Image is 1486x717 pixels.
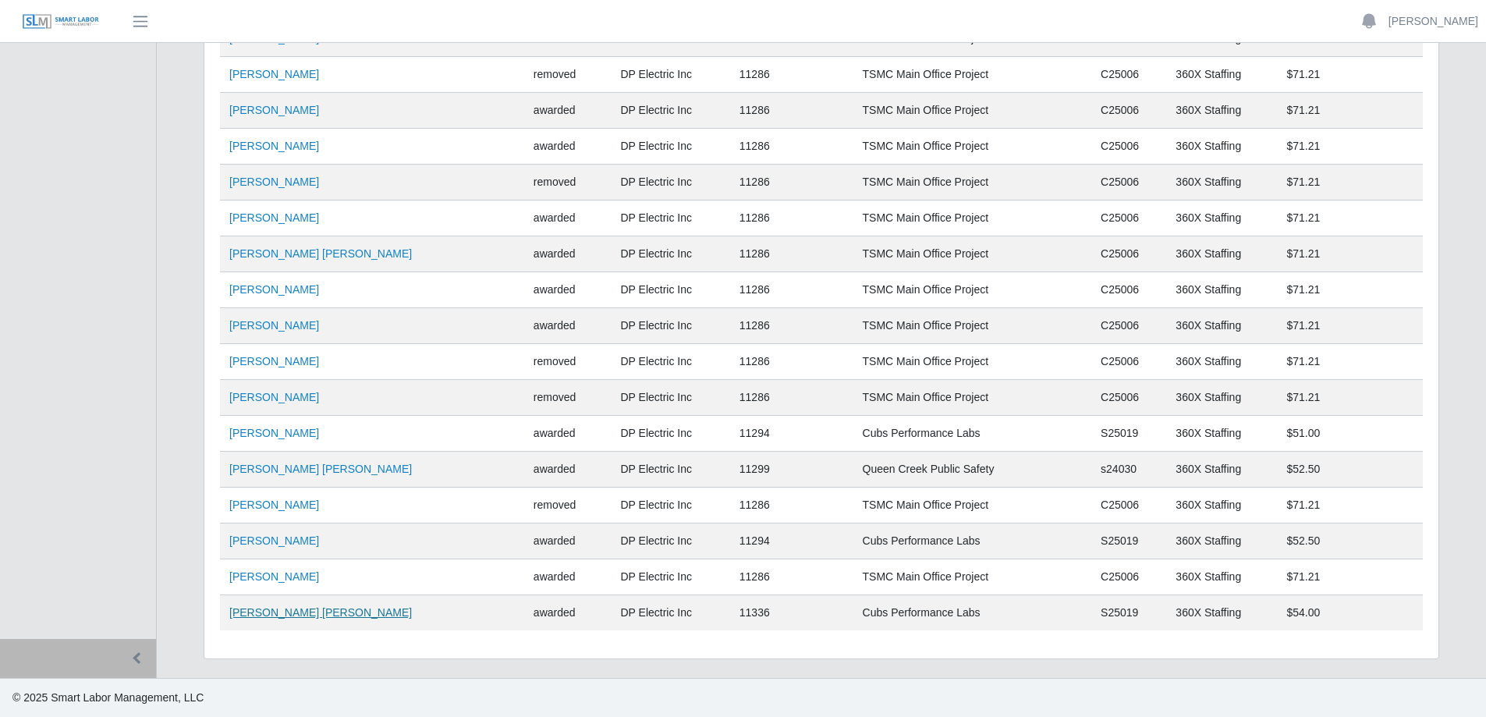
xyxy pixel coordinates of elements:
[229,140,319,152] a: [PERSON_NAME]
[1091,488,1166,524] td: C25006
[524,488,612,524] td: removed
[611,595,729,631] td: DP Electric Inc
[853,165,1092,201] td: TSMC Main Office Project
[1277,595,1423,631] td: $54.00
[524,595,612,631] td: awarded
[853,57,1092,93] td: TSMC Main Office Project
[1277,452,1423,488] td: $52.50
[611,165,729,201] td: DP Electric Inc
[1166,236,1277,272] td: 360X Staffing
[611,416,729,452] td: DP Electric Inc
[229,534,319,547] a: [PERSON_NAME]
[611,344,729,380] td: DP Electric Inc
[1277,272,1423,308] td: $71.21
[730,93,853,129] td: 11286
[730,201,853,236] td: 11286
[611,272,729,308] td: DP Electric Inc
[853,344,1092,380] td: TSMC Main Office Project
[1091,524,1166,559] td: S25019
[730,344,853,380] td: 11286
[1277,201,1423,236] td: $71.21
[1091,57,1166,93] td: C25006
[524,93,612,129] td: awarded
[853,201,1092,236] td: TSMC Main Office Project
[1277,380,1423,416] td: $71.21
[730,559,853,595] td: 11286
[1091,236,1166,272] td: C25006
[1166,380,1277,416] td: 360X Staffing
[1277,93,1423,129] td: $71.21
[853,308,1092,344] td: TSMC Main Office Project
[1091,344,1166,380] td: C25006
[1166,93,1277,129] td: 360X Staffing
[1166,57,1277,93] td: 360X Staffing
[1277,344,1423,380] td: $71.21
[1166,416,1277,452] td: 360X Staffing
[229,463,412,475] a: [PERSON_NAME] [PERSON_NAME]
[1166,201,1277,236] td: 360X Staffing
[229,176,319,188] a: [PERSON_NAME]
[1166,595,1277,631] td: 360X Staffing
[853,129,1092,165] td: TSMC Main Office Project
[524,559,612,595] td: awarded
[229,319,319,332] a: [PERSON_NAME]
[1091,416,1166,452] td: S25019
[1166,165,1277,201] td: 360X Staffing
[730,416,853,452] td: 11294
[1277,488,1423,524] td: $71.21
[853,236,1092,272] td: TSMC Main Office Project
[1091,165,1166,201] td: C25006
[1166,452,1277,488] td: 360X Staffing
[524,129,612,165] td: awarded
[611,236,729,272] td: DP Electric Inc
[1166,344,1277,380] td: 360X Staffing
[524,452,612,488] td: awarded
[1166,524,1277,559] td: 360X Staffing
[730,129,853,165] td: 11286
[611,93,729,129] td: DP Electric Inc
[1091,93,1166,129] td: C25006
[730,57,853,93] td: 11286
[524,201,612,236] td: awarded
[1277,165,1423,201] td: $71.21
[229,499,319,511] a: [PERSON_NAME]
[229,283,319,296] a: [PERSON_NAME]
[853,93,1092,129] td: TSMC Main Office Project
[1091,380,1166,416] td: C25006
[1091,559,1166,595] td: C25006
[853,559,1092,595] td: TSMC Main Office Project
[611,380,729,416] td: DP Electric Inc
[611,452,729,488] td: DP Electric Inc
[229,211,319,224] a: [PERSON_NAME]
[1091,201,1166,236] td: C25006
[730,452,853,488] td: 11299
[524,165,612,201] td: removed
[1277,559,1423,595] td: $71.21
[853,488,1092,524] td: TSMC Main Office Project
[853,595,1092,631] td: Cubs Performance Labs
[1277,236,1423,272] td: $71.21
[730,488,853,524] td: 11286
[853,416,1092,452] td: Cubs Performance Labs
[12,691,204,704] span: © 2025 Smart Labor Management, LLC
[730,236,853,272] td: 11286
[1388,13,1478,30] a: [PERSON_NAME]
[229,355,319,367] a: [PERSON_NAME]
[229,391,319,403] a: [PERSON_NAME]
[524,236,612,272] td: awarded
[1166,559,1277,595] td: 360X Staffing
[524,308,612,344] td: awarded
[730,165,853,201] td: 11286
[1277,308,1423,344] td: $71.21
[853,380,1092,416] td: TSMC Main Office Project
[730,380,853,416] td: 11286
[229,606,412,619] a: [PERSON_NAME] [PERSON_NAME]
[611,559,729,595] td: DP Electric Inc
[1091,272,1166,308] td: C25006
[1091,129,1166,165] td: C25006
[229,427,319,439] a: [PERSON_NAME]
[1277,524,1423,559] td: $52.50
[730,308,853,344] td: 11286
[524,416,612,452] td: awarded
[524,344,612,380] td: removed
